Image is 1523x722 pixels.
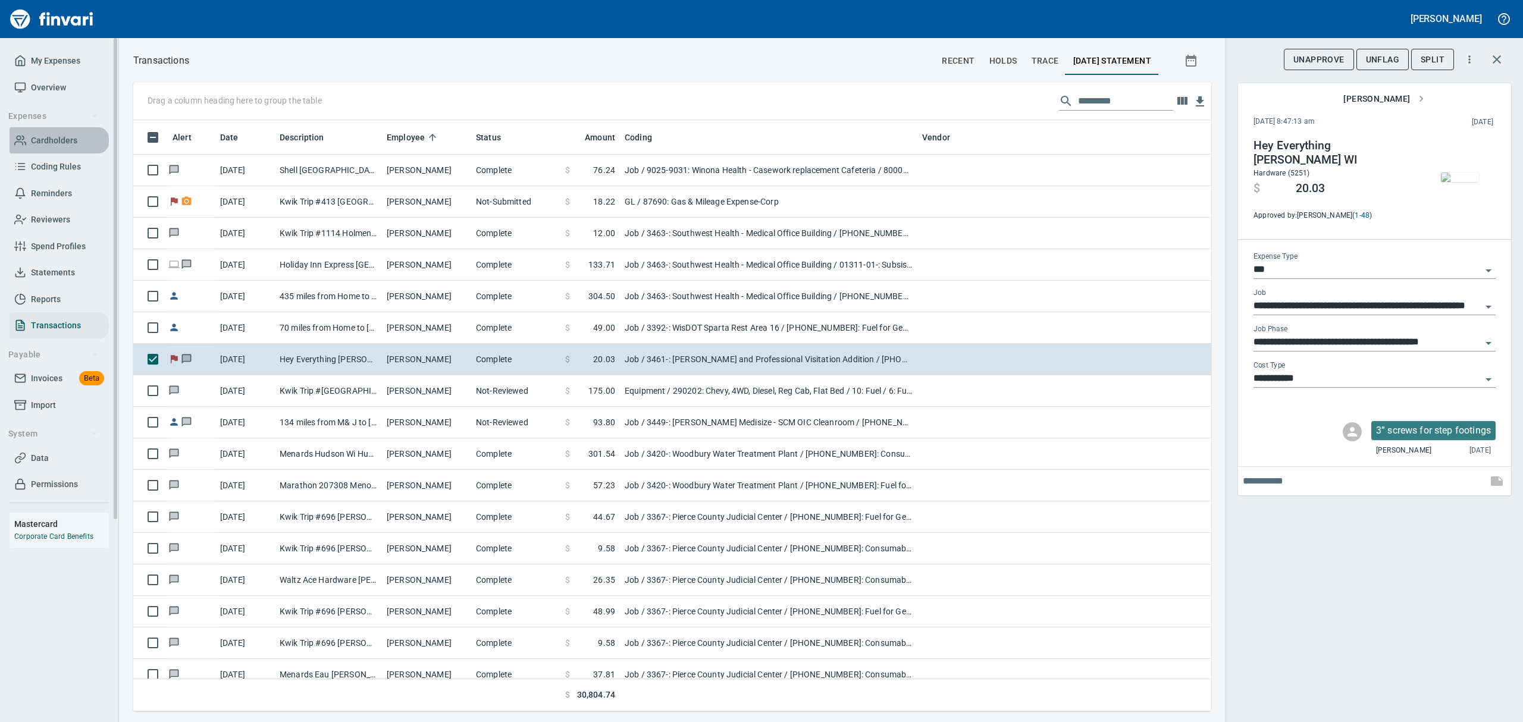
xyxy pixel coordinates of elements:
span: $ [565,605,570,617]
span: My Expenses [31,54,80,68]
td: Complete [471,312,560,344]
label: Job [1254,290,1266,297]
a: Reports [10,286,109,313]
span: Hardware (5251) [1254,169,1310,177]
td: [DATE] [215,596,275,627]
td: Not-Submitted [471,186,560,218]
td: Equipment / 290202: Chevy, 4WD, Diesel, Reg Cab, Flat Bed / 10: Fuel / 6: Fuel [620,375,917,407]
td: Job / 3461-: [PERSON_NAME] and Professional Visitation Addition / [PHONE_NUMBER]: Fasteners & Adh... [620,344,917,375]
td: [DATE] [215,564,275,596]
span: Employee [387,130,440,145]
td: Complete [471,438,560,470]
h4: Hey Everything [PERSON_NAME] WI [1254,139,1415,167]
td: Menards Eau [PERSON_NAME] [PERSON_NAME] Eau [PERSON_NAME] [275,659,382,690]
span: 48.99 [593,605,615,617]
h5: [PERSON_NAME] [1411,12,1482,25]
span: Coding [625,130,652,145]
a: Data [10,445,109,472]
td: Job / 3367-: Pierce County Judicial Center / [PHONE_NUMBER]: Fuel for General Conditions Equipmen... [620,596,917,627]
button: Close transaction [1483,45,1511,74]
td: [DATE] [215,155,275,186]
span: Expenses [8,109,98,124]
td: Complete [471,501,560,533]
td: 134 miles from M& J to [PERSON_NAME] and Back [275,407,382,438]
td: Complete [471,281,560,312]
span: Has messages [168,576,180,583]
button: UnFlag [1356,49,1409,71]
span: Statements [31,265,75,280]
span: Has messages [180,260,193,268]
span: $ [565,448,570,460]
td: Holiday Inn Express [GEOGRAPHIC_DATA] [GEOGRAPHIC_DATA] [275,249,382,281]
span: This charge was settled by the merchant and appears on the 2025/09/06 statement. [1393,117,1493,128]
span: Has messages [168,481,180,489]
a: Finvari [7,5,96,33]
span: Amount [585,130,615,145]
span: 93.80 [593,416,615,428]
span: $ [565,479,570,491]
span: Has messages [168,387,180,394]
td: Complete [471,627,560,659]
td: Job / 3463-: Southwest Health - Medical Office Building / [PHONE_NUMBER]: Fuel for General Condit... [620,281,917,312]
span: $ [565,385,570,397]
td: [PERSON_NAME] [382,533,471,564]
span: 49.00 [593,322,615,334]
td: Job / 3367-: Pierce County Judicial Center / [PHONE_NUMBER]: Consumable CM/GC / 8: Indirects [620,627,917,659]
a: Import [10,392,109,419]
span: Amount [569,130,615,145]
span: $ [565,511,570,523]
span: $ [565,290,570,302]
td: Kwik Trip #696 [PERSON_NAME] [GEOGRAPHIC_DATA] [275,627,382,659]
span: [DATE] Statement [1073,54,1151,68]
span: 9.58 [598,637,615,649]
td: [PERSON_NAME] [382,627,471,659]
span: Alert [173,130,207,145]
button: [PERSON_NAME] [1339,88,1429,110]
span: $ [565,164,570,176]
span: [DATE] 8:47:13 am [1254,116,1393,128]
span: Has messages [180,355,193,363]
td: 70 miles from Home to [GEOGRAPHIC_DATA] Rest Stop [275,312,382,344]
a: Cardholders [10,127,109,154]
span: [DATE] [1469,445,1491,457]
td: Kwik Trip #1114 Holmen WI [275,218,382,249]
td: Complete [471,218,560,249]
td: Kwik Trip #696 [PERSON_NAME] [GEOGRAPHIC_DATA] [275,533,382,564]
button: Open [1480,371,1497,388]
td: [DATE] [215,659,275,690]
span: recent [942,54,974,68]
td: [DATE] [215,533,275,564]
span: 133.71 [588,259,615,271]
td: GL / 87690: Gas & Mileage Expense-Corp [620,186,917,218]
span: 18.22 [593,196,615,208]
span: Online transaction [168,260,180,268]
td: [DATE] [215,407,275,438]
td: Shell [GEOGRAPHIC_DATA] [GEOGRAPHIC_DATA] [275,155,382,186]
td: [PERSON_NAME] [382,155,471,186]
td: Job / 3392-: WisDOT Sparta Rest Area 16 / [PHONE_NUMBER]: Fuel for General Conditions/CM Equipmen... [620,312,917,344]
td: [PERSON_NAME] [382,281,471,312]
td: [PERSON_NAME] [382,501,471,533]
td: Kwik Trip #[GEOGRAPHIC_DATA] [GEOGRAPHIC_DATA] [275,375,382,407]
td: [PERSON_NAME] [382,596,471,627]
nav: breadcrumb [133,54,189,68]
span: 304.50 [588,290,615,302]
span: Coding [625,130,668,145]
a: 1-48 [1355,211,1370,219]
button: Open [1480,335,1497,351]
span: Reimbursement [168,292,180,300]
button: Open [1480,299,1497,315]
span: Has messages [168,639,180,646]
td: [DATE] [215,375,275,407]
span: [PERSON_NAME] [1376,445,1431,457]
td: Job / 3420-: Woodbury Water Treatment Plant / [PHONE_NUMBER]: Consumable CM/GC / 8: Indirects [620,438,917,470]
a: InvoicesBeta [10,365,109,392]
span: 20.03 [1296,181,1325,196]
span: UnApprove [1293,52,1345,67]
td: [DATE] [215,186,275,218]
td: Complete [471,344,560,375]
span: Coding Rules [31,159,81,174]
span: Invoices [31,371,62,386]
td: Kwik Trip #413 [GEOGRAPHIC_DATA] [GEOGRAPHIC_DATA] [275,186,382,218]
span: Status [476,130,501,145]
